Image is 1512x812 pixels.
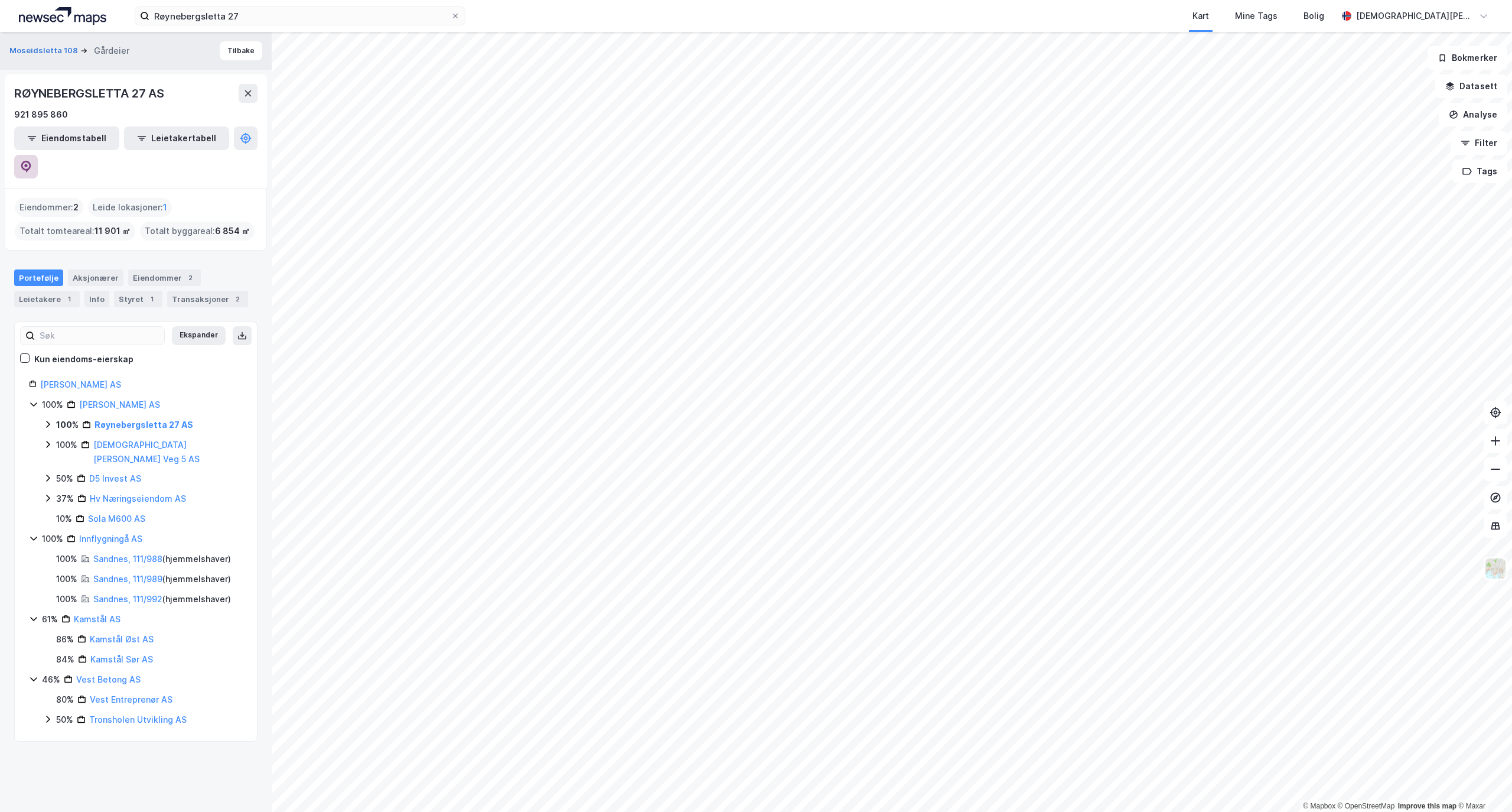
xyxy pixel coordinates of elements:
[15,222,135,241] div: Totalt tomteareal :
[56,572,77,586] div: 100%
[89,714,187,725] a: Tronsholen Utvikling AS
[56,418,79,432] div: 100%
[56,492,74,506] div: 37%
[93,592,231,606] div: ( hjemmelshaver )
[15,198,83,217] div: Eiendommer :
[1428,46,1507,70] button: Bokmerker
[93,572,231,586] div: ( hjemmelshaver )
[14,108,68,122] div: 921 895 860
[93,554,162,564] a: Sandnes, 111/988
[1303,802,1335,810] a: Mapbox
[146,293,158,305] div: 1
[56,652,74,667] div: 84%
[56,552,77,566] div: 100%
[35,327,164,345] input: Søk
[1452,160,1507,183] button: Tags
[1439,103,1507,126] button: Analyse
[1398,802,1456,810] a: Improve this map
[90,654,153,664] a: Kamstål Sør AS
[93,574,162,584] a: Sandnes, 111/989
[9,45,80,57] button: Moseidsletta 108
[94,44,129,58] div: Gårdeier
[56,693,74,707] div: 80%
[76,674,141,684] a: Vest Betong AS
[56,512,72,526] div: 10%
[56,438,77,452] div: 100%
[74,614,120,624] a: Kamstål AS
[128,269,201,286] div: Eiendommer
[90,493,186,504] a: Hv Næringseiendom AS
[19,7,106,25] img: logo.a4113a55bc3d86da70a041830d287a7e.svg
[88,514,145,524] a: Sola M600 AS
[114,291,162,307] div: Styret
[56,472,73,486] div: 50%
[167,291,248,307] div: Transaksjoner
[42,532,63,546] div: 100%
[79,399,160,410] a: [PERSON_NAME] AS
[1338,802,1395,810] a: OpenStreetMap
[14,84,167,103] div: RØYNEBERGSLETTA 27 AS
[63,293,75,305] div: 1
[220,41,262,60] button: Tilbake
[94,224,131,238] span: 11 901 ㎡
[34,352,133,366] div: Kun eiendoms-eierskap
[1453,755,1512,812] div: Kontrollprogram for chat
[172,326,226,345] button: Ekspander
[84,291,109,307] div: Info
[1484,557,1507,580] img: Z
[94,420,193,430] a: Røynebergsletta 27 AS
[232,293,243,305] div: 2
[93,552,231,566] div: ( hjemmelshaver )
[14,291,80,307] div: Leietakere
[79,534,142,544] a: Innflygningå AS
[42,673,60,687] div: 46%
[68,269,123,286] div: Aksjonærer
[215,224,250,238] span: 6 854 ㎡
[1235,9,1278,23] div: Mine Tags
[163,200,167,215] span: 1
[140,222,255,241] div: Totalt byggareal :
[14,126,119,150] button: Eiendomstabell
[124,126,229,150] button: Leietakertabell
[184,272,196,284] div: 2
[93,440,200,464] a: [DEMOGRAPHIC_DATA][PERSON_NAME] Veg 5 AS
[93,594,162,604] a: Sandnes, 111/992
[90,694,172,704] a: Vest Entreprenør AS
[56,592,77,606] div: 100%
[56,632,74,647] div: 86%
[90,634,154,644] a: Kamstål Øst AS
[1304,9,1324,23] div: Bolig
[42,612,58,626] div: 61%
[88,198,172,217] div: Leide lokasjoner :
[1356,9,1474,23] div: [DEMOGRAPHIC_DATA][PERSON_NAME]
[89,473,141,483] a: D5 Invest AS
[1453,755,1512,812] iframe: Chat Widget
[73,200,79,215] span: 2
[42,398,63,412] div: 100%
[14,269,63,286] div: Portefølje
[56,713,73,727] div: 50%
[1192,9,1209,23] div: Kart
[149,7,451,25] input: Søk på adresse, matrikkel, gårdeiere, leietakere eller personer
[1451,131,1507,155] button: Filter
[40,379,121,389] a: [PERSON_NAME] AS
[1435,74,1507,98] button: Datasett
